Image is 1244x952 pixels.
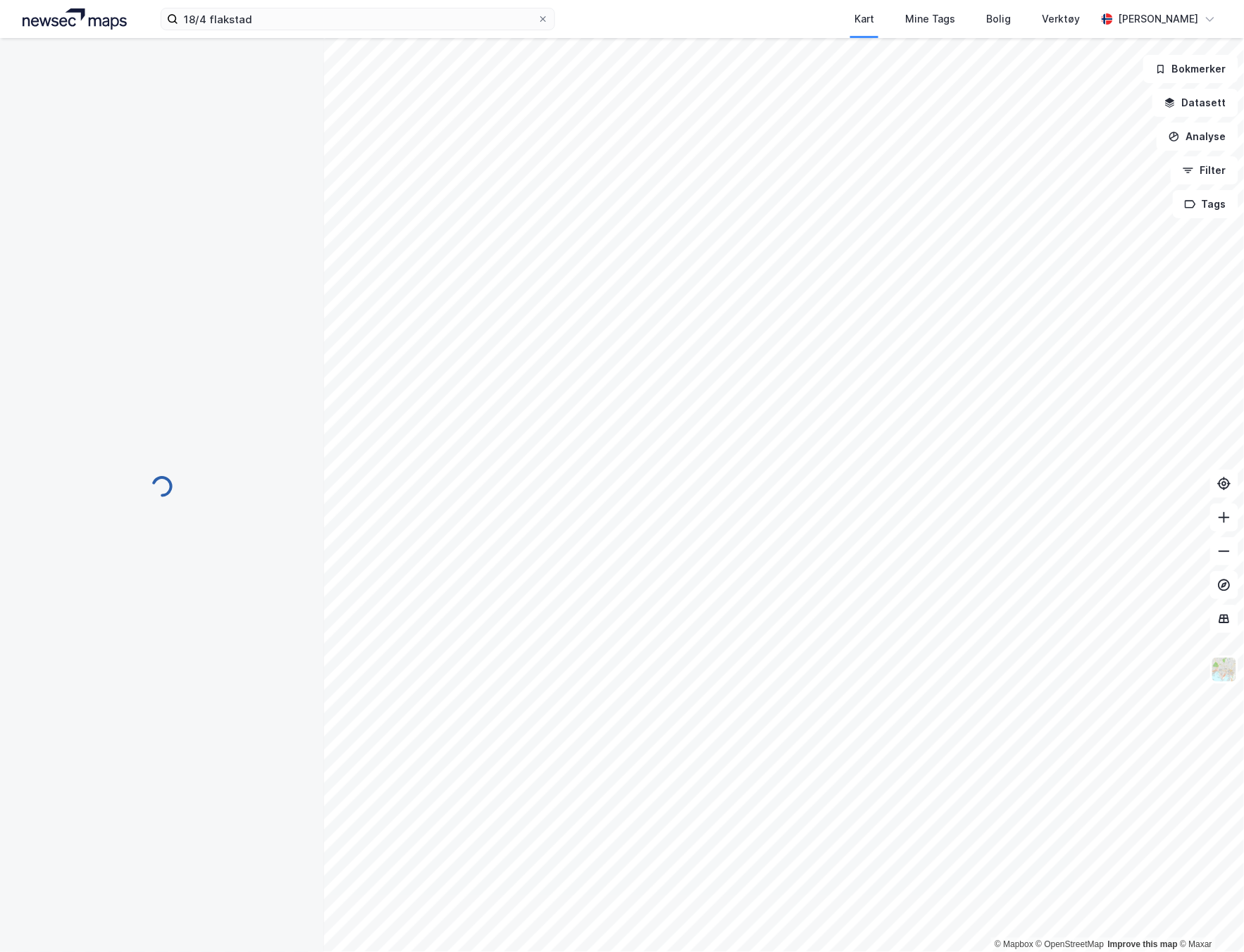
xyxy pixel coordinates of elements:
div: Kart [854,11,874,27]
div: Kontrollprogram for chat [1174,884,1244,952]
div: Mine Tags [905,11,956,27]
img: logo.a4113a55bc3d86da70a041830d287a7e.svg [23,8,127,30]
button: Tags [1173,190,1238,218]
div: Bolig [987,11,1012,27]
a: Mapbox [995,940,1033,950]
a: Improve this map [1108,940,1178,950]
button: Bokmerker [1143,55,1238,83]
input: Søk på adresse, matrikkel, gårdeiere, leietakere eller personer [178,8,537,30]
button: Filter [1171,156,1238,184]
iframe: Chat Widget [1174,884,1244,952]
div: [PERSON_NAME] [1119,11,1199,27]
a: OpenStreetMap [1036,940,1105,950]
button: Datasett [1152,89,1238,117]
div: Verktøy [1043,11,1081,27]
img: spinner.a6d8c91a73a9ac5275cf975e30b51cfb.svg [151,475,173,498]
img: Z [1211,656,1238,683]
button: Analyse [1157,123,1238,151]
